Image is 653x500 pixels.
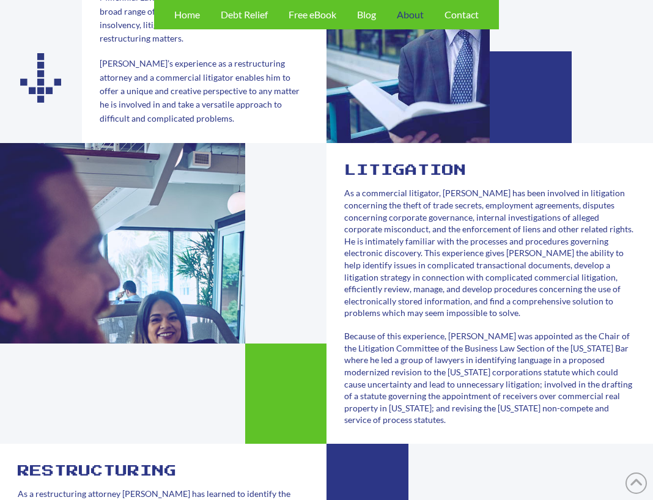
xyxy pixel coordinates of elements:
[344,161,467,181] h2: Litigation
[100,58,300,123] span: [PERSON_NAME]’s experience as a restructuring attorney and a commercial litigator enables him to ...
[445,10,479,20] span: Contact
[174,10,200,20] span: Home
[344,331,632,425] span: Because of this experience, [PERSON_NAME] was appointed as the Chair of the Litigation Committee ...
[289,10,336,20] span: Free eBook
[625,472,647,494] a: Back to Top
[18,461,177,482] h2: Restructuring
[344,188,635,318] span: As a commercial litigator, [PERSON_NAME] has been involved in litigation concerning the theft of ...
[221,10,268,20] span: Debt Relief
[357,10,376,20] span: Blog
[397,10,424,20] span: About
